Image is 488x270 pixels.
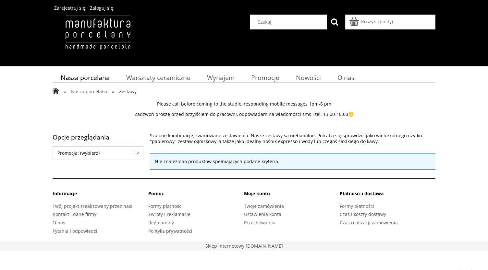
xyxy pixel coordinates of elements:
[53,219,65,226] a: O nas
[64,87,67,95] span: »
[244,211,281,217] a: Ustawienia konta
[340,190,435,202] li: Płatności i dostawa
[53,211,96,217] a: Kontakt i dane firmy
[54,5,85,11] a: Zarejestruj się
[53,228,97,234] a: Pytania i odpowiedzi
[53,190,148,202] li: Informacje
[361,18,377,25] span: Koszyk:
[207,73,235,82] span: Wynajem
[288,71,329,84] a: Nowości
[119,88,137,95] span: Zestawy
[340,211,386,217] a: Czas i koszty dostawy
[150,133,435,144] p: Szalone kombinacje, zwariowane zestawienia. Nasze zestawy są niebanalne. Potrafią się sprawdzić j...
[118,71,199,84] a: Warsztaty ceramiczne
[244,190,340,202] li: Moje konto
[71,88,107,95] span: Nasza porcelana
[243,71,288,84] a: Promocje
[251,73,279,82] span: Promocje
[64,88,107,95] a: » Nasza porcelana
[296,73,321,82] span: Nowości
[53,146,143,160] div: Filtruj
[244,219,275,226] a: Przechowalnia
[244,203,284,209] a: Twoje zamówienia
[253,15,327,29] input: Szukaj w sklepie
[90,5,113,11] a: Zaloguj się
[126,73,190,82] span: Warsztaty ceramiczne
[340,219,398,226] a: Czas realizacji zamówienia
[337,73,354,82] span: O nas
[148,203,183,209] a: Formy płatności
[378,18,393,25] b: (pusty)
[53,101,435,107] p: Please call before coming to the studio, responding mobile messages 1pm-6 pm
[148,228,192,234] a: Polityka prywatności
[53,131,143,143] span: Opcje przeglądania
[329,71,363,84] a: O nas
[53,111,435,117] p: Zadzwoń proszę przed przyjściem do pracowni, odpowiadam na wiadomosci sms i tel. 13.00-18.00😁
[53,203,132,209] a: Twój projekt zrealizowany przez nas!
[53,147,143,160] span: Promocja: (wybierz)
[148,211,190,217] a: Zwroty i reklamacje
[199,71,243,84] a: Wynajem
[61,73,110,82] span: Nasza porcelana
[53,71,118,84] a: Nasza porcelana
[53,15,143,63] img: Manufaktura Porcelany
[327,15,342,29] button: Szukaj
[155,159,431,164] p: Nie znaleziono produktów spełniających podane kryteria.
[112,87,115,95] span: »
[148,190,244,202] li: Pomoc
[148,219,174,226] a: Regulaminy
[205,243,283,249] a: Sklep stworzony na platformie Shoper. Przejdź do strony shoper.pl - otwiera się w nowej karcie
[350,18,393,25] a: Produkty w koszyku 0. Przejdź do koszyka
[340,203,374,209] a: Formy płatności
